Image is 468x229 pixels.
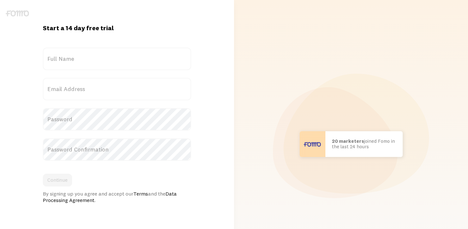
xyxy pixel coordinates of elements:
[43,138,191,161] label: Password Confirmation
[43,48,191,70] label: Full Name
[300,131,325,157] img: User avatar
[43,24,191,32] h1: Start a 14 day free trial
[43,108,191,131] label: Password
[332,138,364,144] b: 20 marketers
[43,190,177,203] a: Data Processing Agreement
[332,139,396,149] p: joined Fomo in the last 24 hours
[133,190,148,197] a: Terms
[43,78,191,100] label: Email Address
[43,190,191,203] div: By signing up you agree and accept our and the .
[6,10,29,16] img: fomo-logo-gray-b99e0e8ada9f9040e2984d0d95b3b12da0074ffd48d1e5cb62ac37fc77b0b268.svg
